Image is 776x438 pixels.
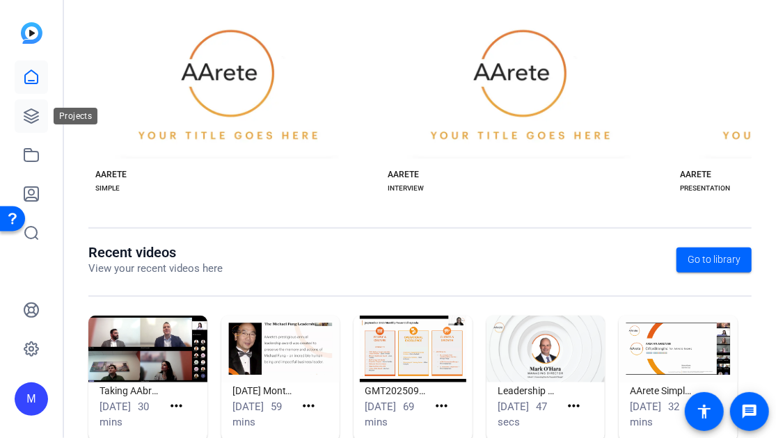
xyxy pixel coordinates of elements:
[54,108,97,124] div: Projects
[741,403,758,420] mat-icon: message
[498,400,529,413] span: [DATE]
[486,316,605,382] img: Leadership Bio - Mark O'Hara
[680,169,711,180] div: AARETE
[696,403,713,420] mat-icon: accessibility
[498,382,560,399] h1: Leadership Bio - [PERSON_NAME]
[100,382,162,399] h1: Taking AAbreak_ Leadership Unplugged-20250424_153214-Meeting Recording
[95,183,120,194] div: SIMPLE
[365,382,427,399] h1: GMT20250916-165116_Recording_1920x1200
[619,316,738,382] img: AArete Simple (51266)
[630,400,661,413] span: [DATE]
[388,183,424,194] div: INTERVIEW
[100,400,131,413] span: [DATE]
[630,382,692,399] h1: AArete Simple (51266)
[676,248,752,273] a: Go to library
[300,398,317,415] mat-icon: more_horiz
[168,398,185,415] mat-icon: more_horiz
[566,398,583,415] mat-icon: more_horiz
[354,316,473,382] img: GMT20250916-165116_Recording_1920x1200
[95,169,127,180] div: AARETE
[15,382,48,416] div: M
[388,169,419,180] div: AARETE
[88,316,207,382] img: Taking AAbreak_ Leadership Unplugged-20250424_153214-Meeting Recording
[88,261,223,277] p: View your recent videos here
[88,244,223,261] h1: Recent videos
[21,22,42,44] img: blue-gradient.svg
[433,398,450,415] mat-icon: more_horiz
[680,183,730,194] div: PRESENTATION
[221,316,340,382] img: September 2025 Monthly Team Call
[365,400,396,413] span: [DATE]
[688,252,741,267] span: Go to library
[232,400,264,413] span: [DATE]
[232,382,295,399] h1: [DATE] Monthly Team Call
